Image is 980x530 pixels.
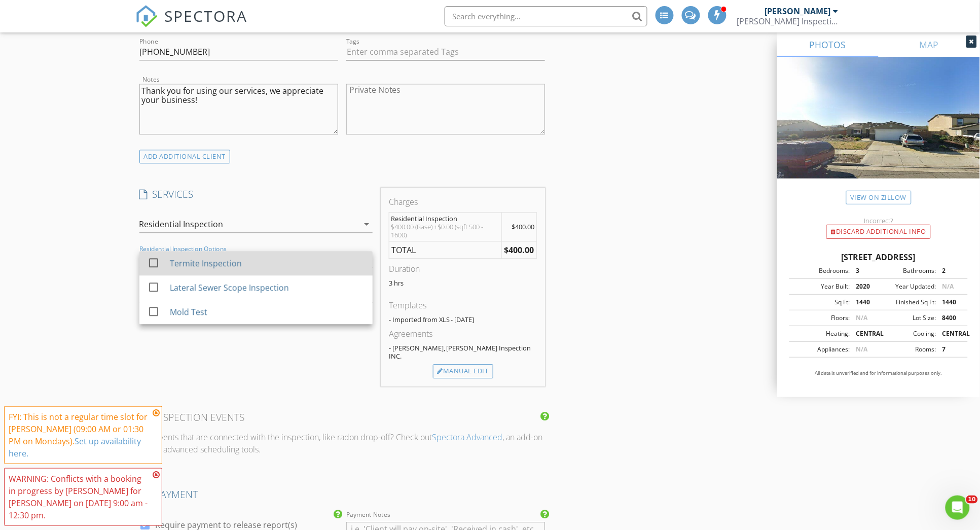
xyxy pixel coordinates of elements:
[789,251,968,263] div: [STREET_ADDRESS]
[360,218,373,230] i: arrow_drop_down
[389,279,537,287] p: 3 hrs
[879,32,980,57] a: MAP
[9,436,141,459] a: Set up availability here.
[737,16,839,26] div: Munoz Inspection Inc.
[850,298,879,307] div: 1440
[169,257,241,269] div: Termite Inspection
[389,315,537,324] div: - Imported from XLS - [DATE]
[9,411,150,460] div: FYI: This is not a regular time slot for [PERSON_NAME] (09:00 AM or 01:30 PM on Mondays).
[792,298,850,307] div: Sq Ft:
[139,220,224,229] div: Residential Inspection
[432,432,503,443] a: Spectora Advanced
[169,306,207,318] div: Mold Test
[856,345,867,354] span: N/A
[936,345,965,354] div: 7
[512,222,534,231] span: $400.00
[942,282,954,291] span: N/A
[879,298,936,307] div: Finished Sq Ft:
[9,473,150,521] div: WARNING: Conflicts with a booking in progress by [PERSON_NAME] for [PERSON_NAME] on [DATE] 9:00 a...
[856,313,867,322] span: N/A
[777,57,980,203] img: streetview
[789,370,968,377] p: All data is unverified and for informational purposes only.
[391,215,499,223] div: Residential Inspection
[389,196,537,208] div: Charges
[777,32,879,57] a: PHOTOS
[936,313,965,323] div: 8400
[433,364,493,378] div: Manual Edit
[389,263,537,275] div: Duration
[850,282,879,291] div: 2020
[879,313,936,323] div: Lot Size:
[879,282,936,291] div: Year Updated:
[445,6,647,26] input: Search everything...
[391,223,499,239] div: $400.00 (Base) +$0.00 (sqft 500 - 1600)
[792,345,850,354] div: Appliances:
[792,329,850,338] div: Heating:
[389,241,501,259] td: TOTAL
[966,496,978,504] span: 10
[879,329,936,338] div: Cooling:
[936,298,965,307] div: 1440
[139,488,546,501] h4: PAYMENT
[156,520,298,530] label: Require payment to release report(s)
[792,266,850,275] div: Bedrooms:
[850,329,879,338] div: CENTRAL
[135,5,158,27] img: The Best Home Inspection Software - Spectora
[879,345,936,354] div: Rooms:
[850,266,879,275] div: 3
[504,244,534,256] strong: $400.00
[135,431,550,455] p: Want events that are connected with the inspection, like radon drop-off? Check out , an add-on su...
[389,328,537,340] div: Agreements
[879,266,936,275] div: Bathrooms:
[135,14,248,35] a: SPECTORA
[139,150,231,163] div: ADD ADDITIONAL client
[139,411,546,424] h4: INSPECTION EVENTS
[139,188,373,201] h4: SERVICES
[936,266,965,275] div: 2
[826,225,931,239] div: Discard Additional info
[777,217,980,225] div: Incorrect?
[389,344,537,360] div: - [PERSON_NAME], [PERSON_NAME] Inspection INC.
[165,5,248,26] span: SPECTORA
[792,313,850,323] div: Floors:
[846,191,912,204] a: View on Zillow
[946,496,970,520] iframe: Intercom live chat
[389,299,537,311] div: Templates
[792,282,850,291] div: Year Built:
[936,329,965,338] div: CENTRAL
[169,281,288,294] div: Lateral Sewer Scope Inspection
[765,6,831,16] div: [PERSON_NAME]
